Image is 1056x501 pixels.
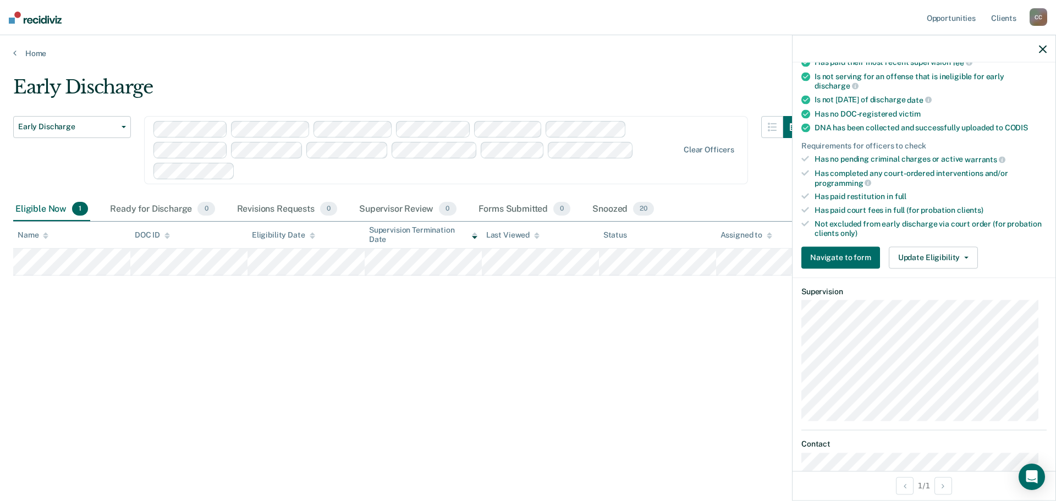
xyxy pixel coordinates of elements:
[108,197,217,222] div: Ready for Discharge
[721,230,772,240] div: Assigned to
[1030,8,1047,26] div: C C
[369,225,477,244] div: Supervision Termination Date
[1005,123,1028,131] span: CODIS
[793,471,1055,500] div: 1 / 1
[801,246,880,268] button: Navigate to form
[18,230,48,240] div: Name
[72,202,88,216] span: 1
[957,206,983,214] span: clients)
[9,12,62,24] img: Recidiviz
[1019,464,1045,490] div: Open Intercom Messenger
[553,202,570,216] span: 0
[895,192,906,201] span: full
[815,123,1047,132] div: DNA has been collected and successfully uploaded to
[439,202,456,216] span: 0
[801,141,1047,150] div: Requirements for officers to check
[815,206,1047,215] div: Has paid court fees in full (for probation
[633,202,654,216] span: 20
[815,109,1047,118] div: Has no DOC-registered
[590,197,656,222] div: Snoozed
[13,197,90,222] div: Eligible Now
[815,192,1047,201] div: Has paid restitution in
[907,95,931,104] span: date
[357,197,459,222] div: Supervisor Review
[815,81,859,90] span: discharge
[896,477,914,494] button: Previous Opportunity
[815,71,1047,90] div: Is not serving for an offense that is ineligible for early
[252,230,315,240] div: Eligibility Date
[197,202,215,216] span: 0
[684,145,734,155] div: Clear officers
[815,178,871,187] span: programming
[840,228,857,237] span: only)
[889,246,978,268] button: Update Eligibility
[476,197,573,222] div: Forms Submitted
[486,230,540,240] div: Last Viewed
[18,122,117,131] span: Early Discharge
[801,246,884,268] a: Navigate to form link
[815,95,1047,105] div: Is not [DATE] of discharge
[815,169,1047,188] div: Has completed any court-ordered interventions and/or
[13,76,805,107] div: Early Discharge
[965,155,1005,164] span: warrants
[815,155,1047,164] div: Has no pending criminal charges or active
[801,439,1047,449] dt: Contact
[235,197,339,222] div: Revisions Requests
[934,477,952,494] button: Next Opportunity
[13,48,1043,58] a: Home
[815,219,1047,238] div: Not excluded from early discharge via court order (for probation clients
[320,202,337,216] span: 0
[899,109,921,118] span: victim
[135,230,170,240] div: DOC ID
[603,230,627,240] div: Status
[801,287,1047,296] dt: Supervision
